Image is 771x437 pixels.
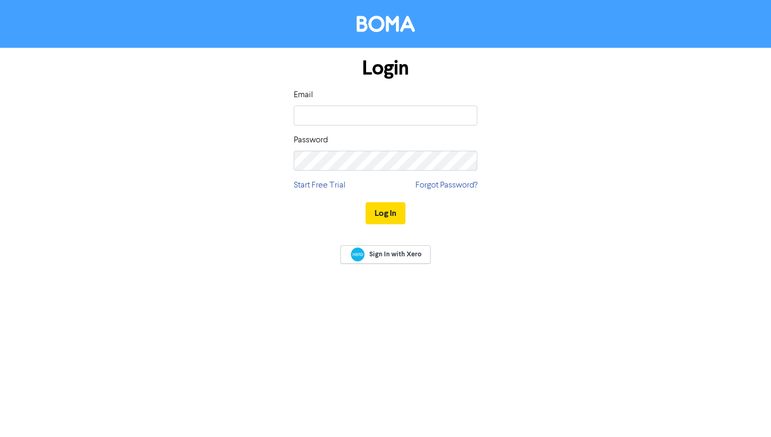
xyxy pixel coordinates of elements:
[415,179,477,192] a: Forgot Password?
[294,134,328,147] label: Password
[294,89,313,101] label: Email
[369,249,422,259] span: Sign In with Xero
[357,16,415,32] img: BOMA Logo
[294,179,346,192] a: Start Free Trial
[340,245,431,264] a: Sign In with Xero
[351,247,365,262] img: Xero logo
[366,202,405,224] button: Log In
[294,56,477,80] h1: Login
